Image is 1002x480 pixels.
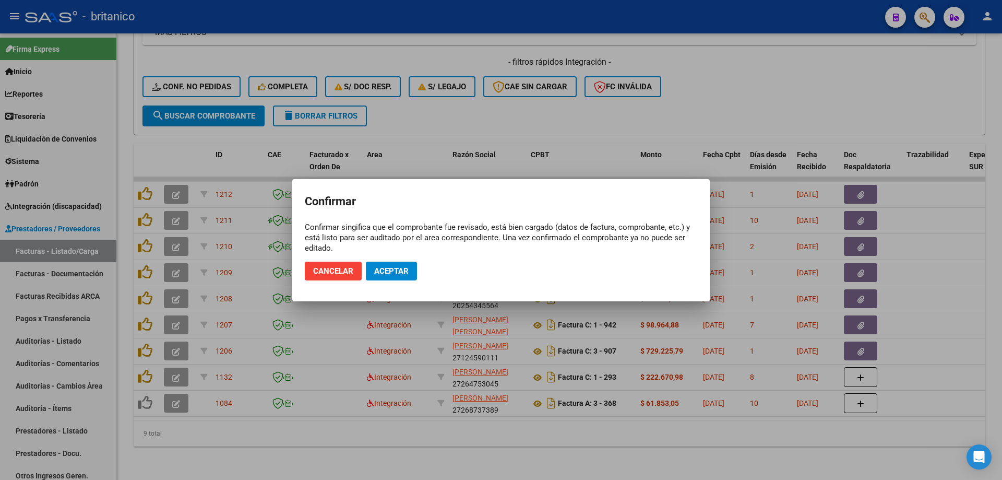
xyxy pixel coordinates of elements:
div: Open Intercom Messenger [967,444,992,470]
button: Cancelar [305,262,362,280]
button: Aceptar [366,262,417,280]
span: Aceptar [374,266,409,276]
span: Cancelar [313,266,353,276]
div: Confirmar singifica que el comprobante fue revisado, está bien cargado (datos de factura, comprob... [305,222,697,253]
h2: Confirmar [305,192,697,212]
